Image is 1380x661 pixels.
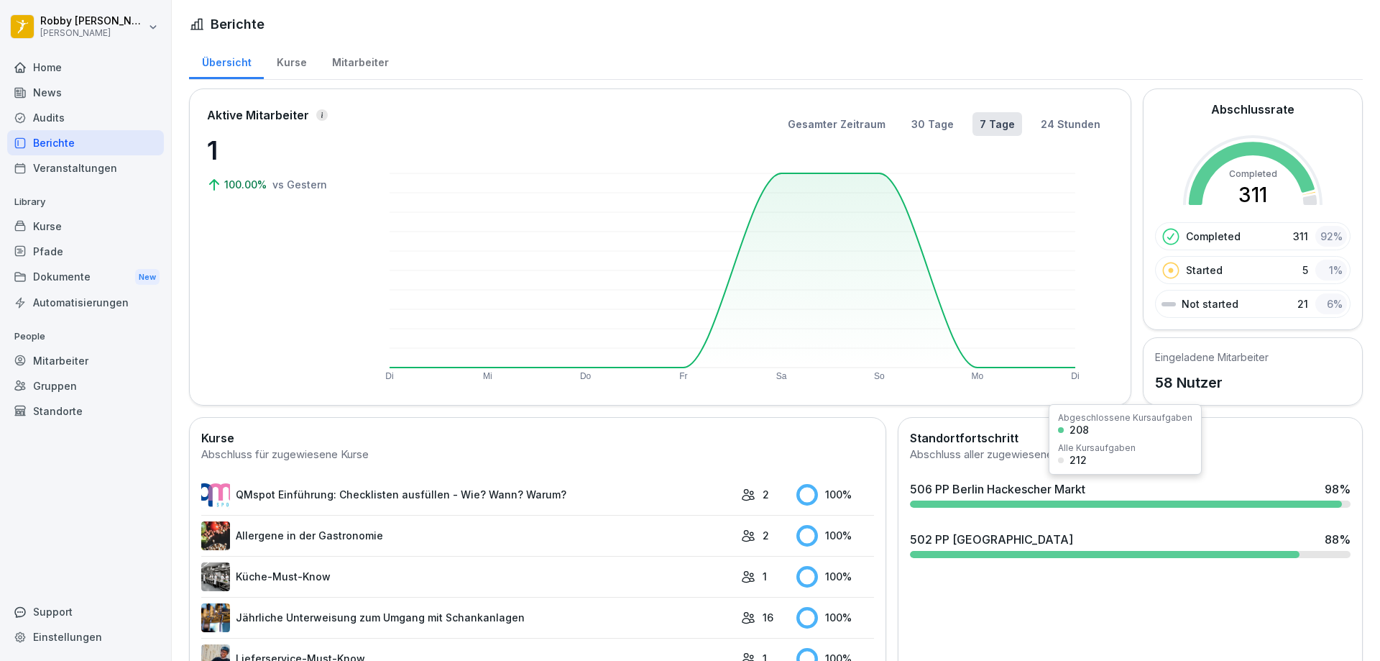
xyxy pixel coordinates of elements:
a: Einstellungen [7,624,164,649]
h2: Abschlussrate [1211,101,1294,118]
a: QMspot Einführung: Checklisten ausfüllen - Wie? Wann? Warum? [201,480,734,509]
img: gsgognukgwbtoe3cnlsjjbmw.png [201,521,230,550]
p: People [7,325,164,348]
p: 311 [1293,229,1308,244]
text: Di [1071,371,1079,381]
a: Mitarbeiter [7,348,164,373]
div: Abschluss aller zugewiesenen Kurse pro Standort [910,447,1351,463]
div: 1 % [1315,260,1347,281]
p: 1 [207,131,351,170]
p: 2 [763,487,769,502]
div: Abschluss für zugewiesene Kurse [201,447,874,463]
a: Standorte [7,398,164,424]
a: Kurse [7,214,164,239]
p: Not started [1182,296,1238,311]
a: Jährliche Unterweisung zum Umgang mit Schankanlagen [201,603,734,632]
p: 100.00% [224,177,270,192]
p: vs Gestern [272,177,327,192]
p: 5 [1302,263,1308,278]
p: Started [1186,263,1223,278]
div: 212 [1069,455,1087,465]
p: 58 Nutzer [1155,372,1269,393]
div: 88 % [1325,531,1351,548]
a: Küche-Must-Know [201,562,734,591]
a: 506 PP Berlin Hackescher Markt98% [904,475,1356,514]
p: 21 [1297,296,1308,311]
div: Abgeschlossene Kursaufgaben [1058,414,1192,422]
p: Robby [PERSON_NAME] [40,15,145,27]
div: 506 PP Berlin Hackescher Markt [910,480,1085,498]
p: 1 [763,569,767,584]
button: 24 Stunden [1034,112,1108,136]
text: Fr [679,371,687,381]
a: DokumenteNew [7,264,164,291]
p: Aktive Mitarbeiter [207,106,309,124]
h1: Berichte [211,14,264,34]
p: 2 [763,528,769,543]
a: Pfade [7,239,164,264]
a: Mitarbeiter [319,42,401,79]
h5: Eingeladene Mitarbeiter [1155,350,1269,365]
p: Library [7,191,164,214]
p: [PERSON_NAME] [40,28,145,38]
button: 7 Tage [972,112,1022,136]
div: Dokumente [7,264,164,291]
h2: Kurse [201,429,874,447]
button: Gesamter Zeitraum [781,112,893,136]
a: Automatisierungen [7,290,164,315]
img: etou62n52bjq4b8bjpe35whp.png [201,603,230,632]
text: So [874,371,885,381]
text: Mi [483,371,492,381]
text: Di [385,371,393,381]
text: Do [580,371,592,381]
text: Mo [971,371,983,381]
div: 98 % [1325,480,1351,498]
div: New [135,269,160,286]
a: Audits [7,105,164,130]
div: 100 % [796,525,874,547]
a: Berichte [7,130,164,155]
a: Kurse [264,42,319,79]
div: Support [7,599,164,624]
div: 208 [1069,425,1089,435]
h2: Standortfortschritt [910,429,1351,447]
div: 92 % [1315,226,1347,247]
p: Completed [1186,229,1241,244]
a: Veranstaltungen [7,155,164,181]
a: News [7,80,164,105]
div: 502 PP [GEOGRAPHIC_DATA] [910,531,1073,548]
a: Allergene in der Gastronomie [201,521,734,550]
img: gxc2tnhhndim38heekucasph.png [201,562,230,591]
a: Gruppen [7,373,164,398]
p: 16 [763,610,773,625]
div: 100 % [796,607,874,629]
a: Home [7,55,164,80]
div: 100 % [796,566,874,588]
a: Übersicht [189,42,264,79]
div: 6 % [1315,293,1347,314]
div: 100 % [796,484,874,506]
button: 30 Tage [904,112,961,136]
a: 502 PP [GEOGRAPHIC_DATA]88% [904,525,1356,564]
text: Sa [776,371,787,381]
img: rsy9vu330m0sw5op77geq2rv.png [201,480,230,509]
div: Alle Kursaufgaben [1058,444,1136,452]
